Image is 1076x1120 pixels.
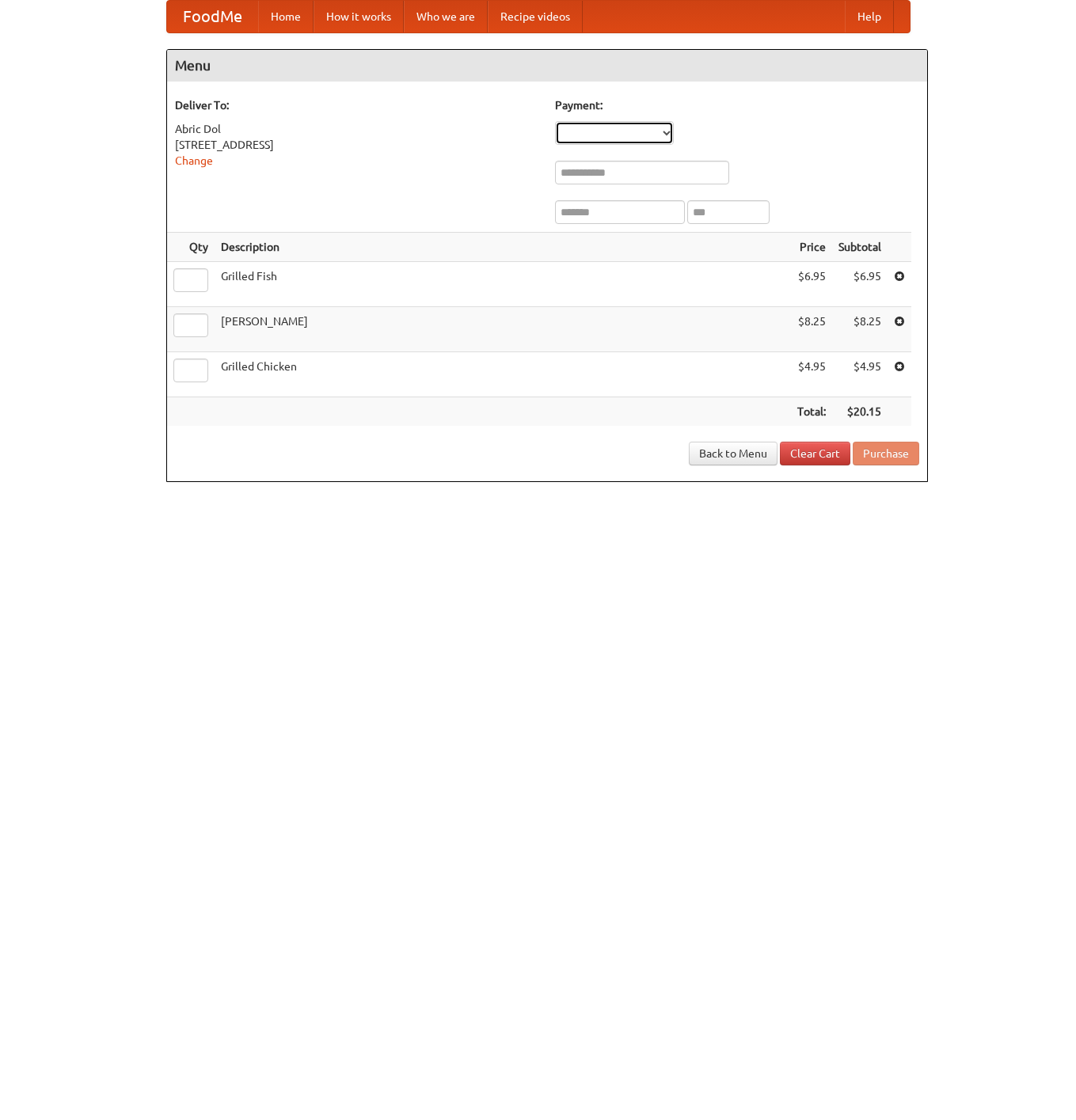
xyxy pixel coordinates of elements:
div: Abric Dol [175,121,539,137]
td: $8.25 [832,307,888,352]
td: $4.95 [832,352,888,397]
td: Grilled Fish [215,262,791,307]
a: Recipe videos [488,1,583,32]
h5: Deliver To: [175,97,539,113]
button: Purchase [853,442,919,465]
td: $8.25 [791,307,832,352]
a: FoodMe [167,1,258,32]
a: Back to Menu [689,442,778,465]
th: Subtotal [832,233,888,262]
a: Home [258,1,314,32]
h4: Menu [167,50,927,82]
h5: Payment: [555,97,919,113]
td: $4.95 [791,352,832,397]
a: Help [845,1,894,32]
a: How it works [314,1,404,32]
td: Grilled Chicken [215,352,791,397]
th: Price [791,233,832,262]
td: [PERSON_NAME] [215,307,791,352]
th: $20.15 [832,397,888,427]
th: Total: [791,397,832,427]
td: $6.95 [791,262,832,307]
a: Change [175,154,213,167]
th: Description [215,233,791,262]
th: Qty [167,233,215,262]
a: Who we are [404,1,488,32]
a: Clear Cart [780,442,850,465]
td: $6.95 [832,262,888,307]
div: [STREET_ADDRESS] [175,137,539,153]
